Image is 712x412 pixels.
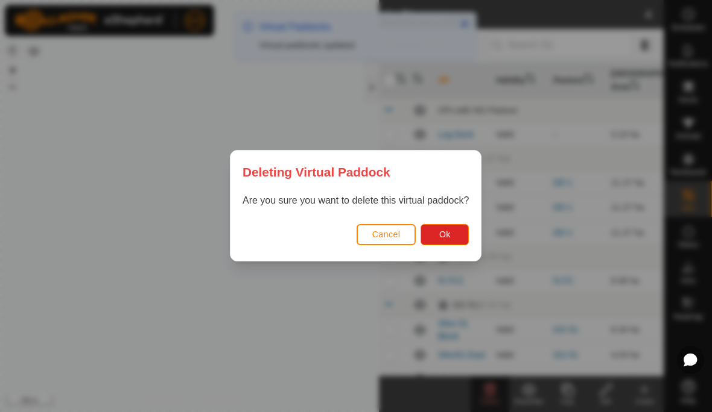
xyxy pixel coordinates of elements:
span: Ok [439,230,451,240]
p: Are you sure you want to delete this virtual paddock? [243,194,469,208]
span: Cancel [372,230,401,240]
button: Cancel [357,224,416,245]
button: Ok [421,224,469,245]
span: Deleting Virtual Paddock [243,163,390,181]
